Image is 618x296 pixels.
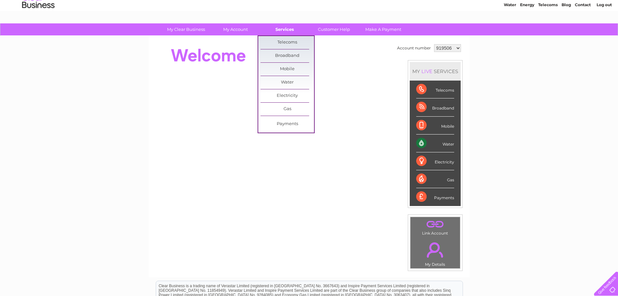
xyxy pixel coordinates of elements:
[156,4,463,32] div: Clear Business is a trading name of Verastar Limited (registered in [GEOGRAPHIC_DATA] No. 3667643...
[357,23,410,35] a: Make A Payment
[504,28,516,32] a: Water
[597,28,612,32] a: Log out
[395,43,432,54] td: Account number
[261,103,314,116] a: Gas
[416,188,454,206] div: Payments
[261,89,314,102] a: Electricity
[261,118,314,131] a: Payments
[496,3,540,11] a: 0333 014 3131
[261,76,314,89] a: Water
[416,170,454,188] div: Gas
[412,238,458,261] a: .
[261,49,314,62] a: Broadband
[258,23,311,35] a: Services
[209,23,262,35] a: My Account
[22,17,55,37] img: logo.png
[412,219,458,230] a: .
[410,217,460,237] td: Link Account
[420,68,434,74] div: LIVE
[159,23,213,35] a: My Clear Business
[410,237,460,269] td: My Details
[261,63,314,76] a: Mobile
[575,28,591,32] a: Contact
[416,98,454,116] div: Broadband
[416,81,454,98] div: Telecoms
[416,152,454,170] div: Electricity
[538,28,558,32] a: Telecoms
[520,28,534,32] a: Energy
[562,28,571,32] a: Blog
[416,135,454,152] div: Water
[261,36,314,49] a: Telecoms
[307,23,361,35] a: Customer Help
[416,117,454,135] div: Mobile
[410,62,461,81] div: MY SERVICES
